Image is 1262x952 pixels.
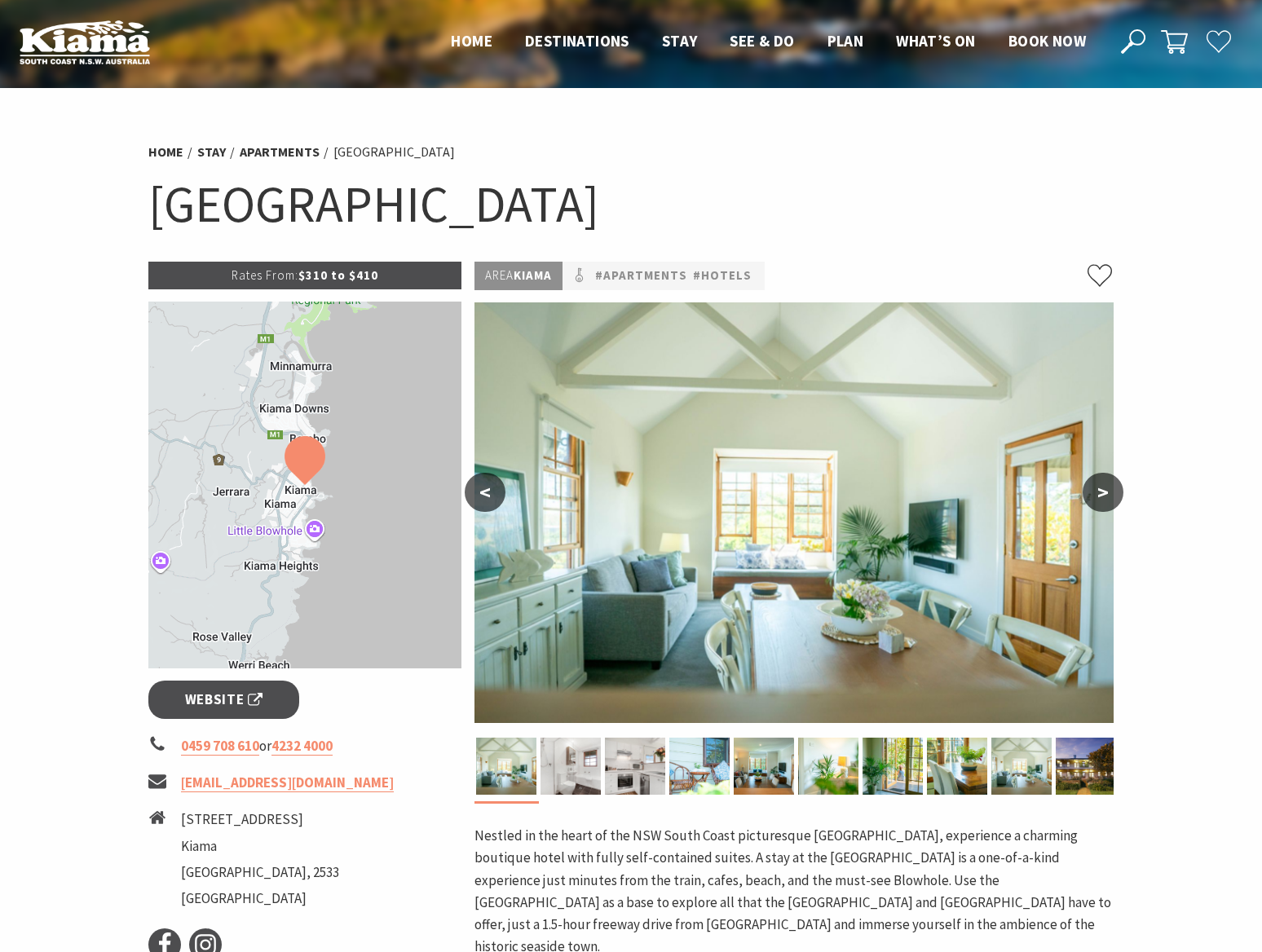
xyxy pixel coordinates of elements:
[693,266,752,286] a: #Hotels
[181,809,339,831] li: [STREET_ADDRESS]
[148,171,1114,237] h1: [GEOGRAPHIC_DATA]
[181,862,339,884] li: [GEOGRAPHIC_DATA], 2533
[798,738,858,795] img: Room with white walls, lamp and slight view of room peering through an indoor palm tree
[465,473,505,512] button: <
[148,681,299,719] a: Website
[730,31,794,51] span: See & Do
[1056,738,1116,795] img: The Bellevue Kiama historic building
[240,143,320,161] a: Apartments
[451,31,492,51] span: Home
[148,143,183,161] a: Home
[595,266,687,286] a: #Apartments
[605,738,665,795] img: Kitchen, Apt 6
[927,738,987,795] img: Bellevue dining table with beige chairs and a small plant in the middle of the table
[181,773,394,792] a: [EMAIL_ADDRESS][DOMAIN_NAME]
[197,143,226,161] a: Stay
[1083,473,1123,512] button: >
[181,835,339,857] li: Kiama
[435,29,1102,55] nav: Main Menu
[333,142,455,163] li: [GEOGRAPHIC_DATA]
[541,738,601,795] img: Superior Apt 6 Bathroom
[485,267,514,283] span: Area
[1008,31,1086,51] span: Book now
[185,689,263,711] span: Website
[827,31,864,51] span: Plan
[148,735,461,757] li: or
[232,267,298,283] span: Rates From:
[148,262,461,289] p: $310 to $410
[271,737,333,756] a: 4232 4000
[669,738,730,795] img: Cane chairs on Bellevue deck with blue and white cushions
[20,20,150,64] img: Kiama Logo
[525,31,629,51] span: Destinations
[734,738,794,795] img: Looking over dining table to beautiful room with white walls and tasteful furnishings
[991,738,1052,795] img: Main loungeroom with high cieling white walls and comfortable lounge
[181,737,259,756] a: 0459 708 610
[896,31,976,51] span: What’s On
[662,31,698,51] span: Stay
[474,262,563,290] p: Kiama
[181,888,339,910] li: [GEOGRAPHIC_DATA]
[863,738,923,795] img: Beautiful french doors with an indoor palm tree at the entrance and someone sitting in the sun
